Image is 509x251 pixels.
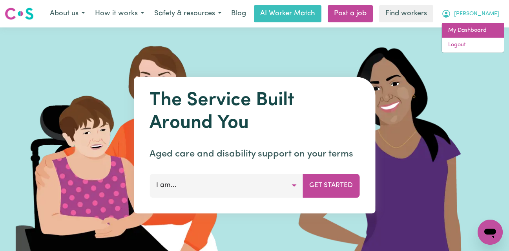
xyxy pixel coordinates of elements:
[226,5,251,22] a: Blog
[328,5,373,22] a: Post a job
[442,23,504,38] a: My Dashboard
[254,5,321,22] a: AI Worker Match
[150,174,303,197] button: I am...
[5,7,34,21] img: Careseekers logo
[379,5,433,22] a: Find workers
[436,5,504,22] button: My Account
[90,5,149,22] button: How it works
[478,220,503,245] iframe: Button to launch messaging window
[454,10,499,18] span: [PERSON_NAME]
[303,174,359,197] button: Get Started
[441,23,504,53] div: My Account
[442,38,504,53] a: Logout
[149,5,226,22] button: Safety & resources
[5,5,34,23] a: Careseekers logo
[150,147,359,161] p: Aged care and disability support on your terms
[45,5,90,22] button: About us
[150,89,359,135] h1: The Service Built Around You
